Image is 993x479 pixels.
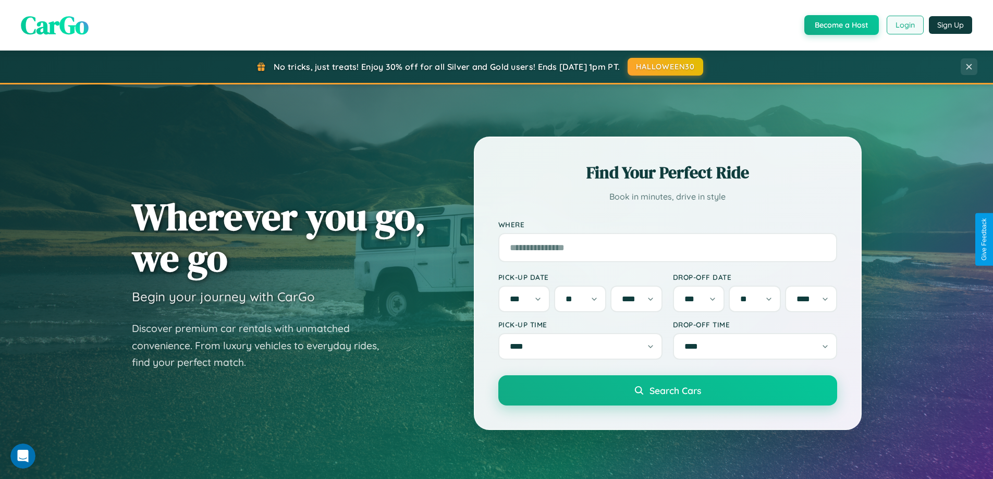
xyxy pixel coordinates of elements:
[673,273,837,281] label: Drop-off Date
[132,320,393,371] p: Discover premium car rentals with unmatched convenience. From luxury vehicles to everyday rides, ...
[498,220,837,229] label: Where
[929,16,972,34] button: Sign Up
[498,320,663,329] label: Pick-up Time
[628,58,703,76] button: HALLOWEEN30
[132,289,315,304] h3: Begin your journey with CarGo
[673,320,837,329] label: Drop-off Time
[980,218,988,261] div: Give Feedback
[274,62,620,72] span: No tricks, just treats! Enjoy 30% off for all Silver and Gold users! Ends [DATE] 1pm PT.
[498,189,837,204] p: Book in minutes, drive in style
[804,15,879,35] button: Become a Host
[21,8,89,42] span: CarGo
[498,161,837,184] h2: Find Your Perfect Ride
[498,273,663,281] label: Pick-up Date
[132,196,426,278] h1: Wherever you go, we go
[10,444,35,469] iframe: Intercom live chat
[649,385,701,396] span: Search Cars
[887,16,924,34] button: Login
[498,375,837,406] button: Search Cars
